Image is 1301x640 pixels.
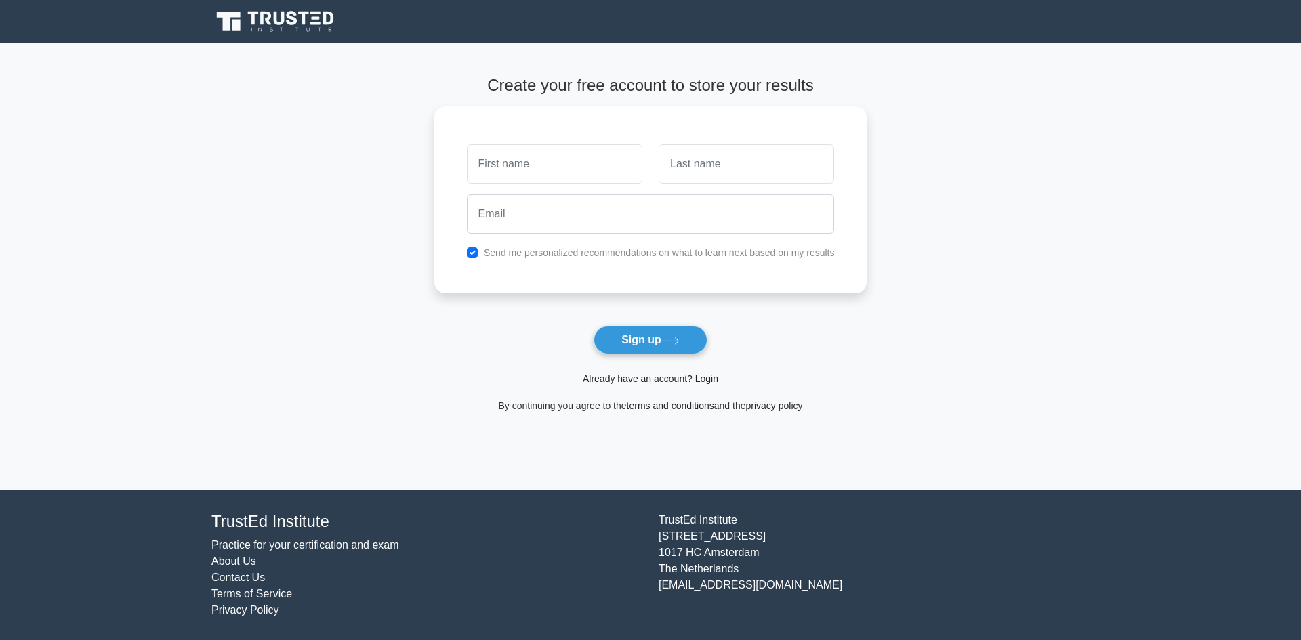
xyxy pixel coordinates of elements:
a: Contact Us [211,572,265,583]
a: About Us [211,555,256,567]
a: terms and conditions [627,400,714,411]
input: Last name [659,144,834,184]
div: TrustEd Institute [STREET_ADDRESS] 1017 HC Amsterdam The Netherlands [EMAIL_ADDRESS][DOMAIN_NAME] [650,512,1098,618]
a: Privacy Policy [211,604,279,616]
label: Send me personalized recommendations on what to learn next based on my results [484,247,835,258]
a: Already have an account? Login [583,373,718,384]
a: Terms of Service [211,588,292,599]
button: Sign up [594,326,707,354]
a: privacy policy [746,400,803,411]
h4: TrustEd Institute [211,512,642,532]
h4: Create your free account to store your results [434,76,867,95]
a: Practice for your certification and exam [211,539,399,551]
input: Email [467,194,835,234]
input: First name [467,144,642,184]
div: By continuing you agree to the and the [426,398,875,414]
